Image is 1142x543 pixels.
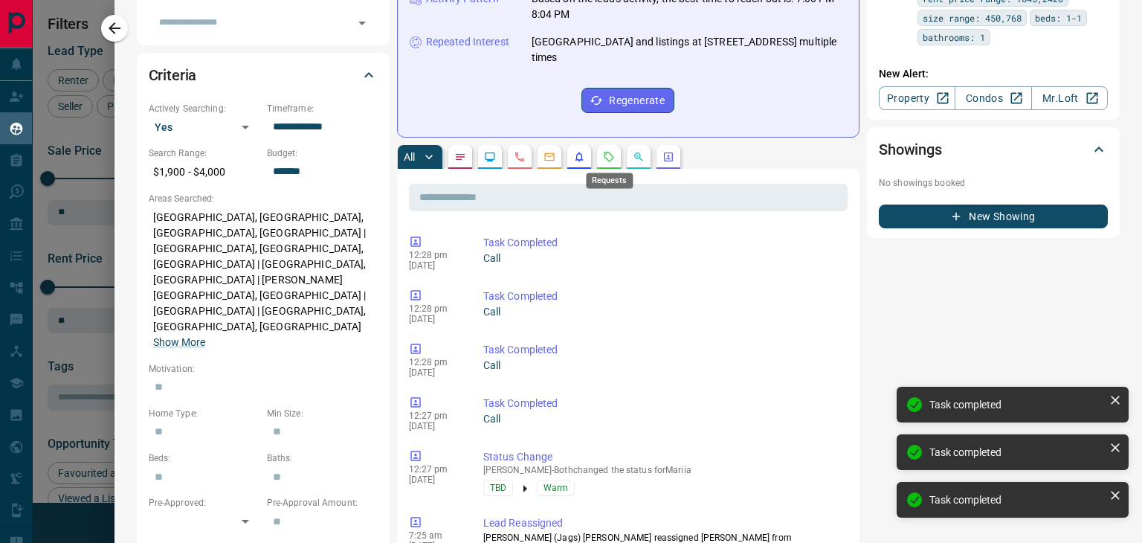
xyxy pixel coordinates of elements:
[409,260,461,271] p: [DATE]
[532,34,847,65] p: [GEOGRAPHIC_DATA] and listings at [STREET_ADDRESS] multiple times
[929,446,1103,458] div: Task completed
[955,86,1031,110] a: Condos
[409,303,461,314] p: 12:28 pm
[633,151,645,163] svg: Opportunities
[409,314,461,324] p: [DATE]
[409,421,461,431] p: [DATE]
[409,530,461,541] p: 7:25 am
[149,115,259,139] div: Yes
[409,367,461,378] p: [DATE]
[543,481,568,495] span: Warm
[879,66,1108,82] p: New Alert:
[149,63,197,87] h2: Criteria
[573,151,585,163] svg: Listing Alerts
[662,151,674,163] svg: Agent Actions
[483,396,842,411] p: Task Completed
[404,152,416,162] p: All
[426,34,509,50] p: Repeated Interest
[149,407,259,420] p: Home Type:
[603,151,615,163] svg: Requests
[490,481,506,495] span: TBD
[483,449,842,465] p: Status Change
[409,464,461,475] p: 12:27 pm
[483,358,842,373] p: Call
[153,335,205,350] button: Show More
[149,57,378,93] div: Criteria
[149,192,378,205] p: Areas Searched:
[149,452,259,465] p: Beds:
[923,10,1022,25] span: size range: 450,768
[409,475,461,485] p: [DATE]
[149,205,378,355] p: [GEOGRAPHIC_DATA], [GEOGRAPHIC_DATA], [GEOGRAPHIC_DATA], [GEOGRAPHIC_DATA] | [GEOGRAPHIC_DATA], [...
[483,235,842,251] p: Task Completed
[267,452,378,465] p: Baths:
[879,86,955,110] a: Property
[586,173,633,188] div: Requests
[483,342,842,358] p: Task Completed
[879,176,1108,190] p: No showings booked
[879,138,942,161] h2: Showings
[483,289,842,304] p: Task Completed
[149,160,259,184] p: $1,900 - $4,000
[581,88,674,113] button: Regenerate
[149,102,259,115] p: Actively Searching:
[409,411,461,421] p: 12:27 pm
[929,494,1103,506] div: Task completed
[514,151,526,163] svg: Calls
[483,251,842,266] p: Call
[267,496,378,510] p: Pre-Approval Amount:
[1031,86,1108,110] a: Mr.Loft
[267,147,378,160] p: Budget:
[1035,10,1082,25] span: beds: 1-1
[483,304,842,320] p: Call
[149,147,259,160] p: Search Range:
[267,407,378,420] p: Min Size:
[879,132,1108,167] div: Showings
[149,362,378,376] p: Motivation:
[454,151,466,163] svg: Notes
[352,13,372,33] button: Open
[879,205,1108,228] button: New Showing
[483,465,842,475] p: [PERSON_NAME]-Both changed the status for Mariia
[149,496,259,510] p: Pre-Approved:
[409,357,461,367] p: 12:28 pm
[483,515,842,531] p: Lead Reassigned
[543,151,555,163] svg: Emails
[409,250,461,260] p: 12:28 pm
[484,151,496,163] svg: Lead Browsing Activity
[923,30,985,45] span: bathrooms: 1
[267,102,378,115] p: Timeframe:
[929,399,1103,411] div: Task completed
[483,411,842,427] p: Call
